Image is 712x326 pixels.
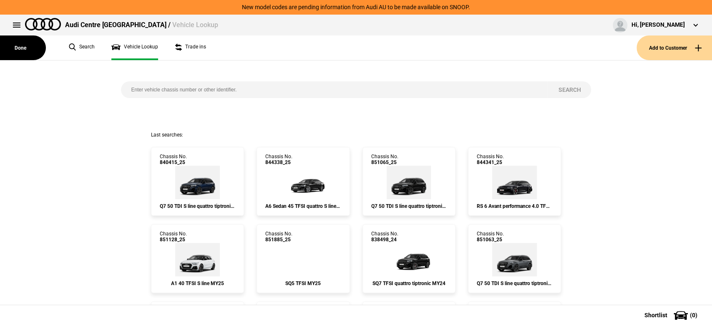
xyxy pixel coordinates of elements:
span: 851885_25 [265,237,292,243]
img: Audi_4A5RRA_25_UB_R5R5_WC7_4ZP_5MK_6FA_(Nadin:_4ZP_5MK_6FA_C78_WC7)_ext.png [492,166,537,199]
div: Q7 50 TDI S line quattro tiptronic MY25 [160,203,235,209]
span: Last searches: [151,132,183,138]
span: 851063_25 [477,237,504,243]
div: A6 Sedan 45 TFSI quattro S line MY25 [265,203,341,209]
img: Audi_4MQCN2_25_EI_D6D6_WC7_PAH_54K_(Nadin:_54K_C88_PAH_SC4_WC7)_ext.png [175,166,220,199]
span: 838498_24 [371,237,398,243]
span: 851128_25 [160,237,187,243]
div: Chassis No. [160,231,187,243]
span: ( 0 ) [690,312,697,318]
span: 840415_25 [160,159,187,165]
span: Vehicle Lookup [172,21,218,29]
div: Q7 50 TDI S line quattro tiptronic MY25 [371,203,447,209]
img: Audi_4MQSW1_24_EI_0E0E_4ZP_1D1_PAH_6FJ_(Nadin:_1D1_4ZP_6FJ_C87_PAH_S2D_YJZ)_ext.png [384,243,434,276]
div: RS 6 Avant performance 4.0 TFSI quattro MY25 [477,203,552,209]
div: SQ7 TFSI quattro tiptronic MY24 [371,281,447,286]
button: Add to Customer [637,35,712,60]
span: 851065_25 [371,159,398,165]
div: SQ5 TFSI MY25 [265,281,341,286]
div: Chassis No. [371,154,398,166]
div: Hi, [PERSON_NAME] [631,21,685,29]
div: Audi Centre [GEOGRAPHIC_DATA] / [65,20,218,30]
span: Shortlist [644,312,667,318]
img: Audi_4MQCN2_25_EI_6Y6Y_PAH_WC7_54K_(Nadin:_54K_C95_PAH_WC7)_ext.png [492,243,537,276]
a: Trade ins [175,35,206,60]
a: Search [69,35,95,60]
div: Chassis No. [477,231,504,243]
div: Chassis No. [160,154,187,166]
img: Audi_GBACFG_25_ZV_2Y0E_4ZD_6H4_CV1_6FB_(Nadin:_4ZD_6FB_6H4_C43_CV1)_ext.png [175,243,220,276]
input: Enter vehicle chassis number or other identifier. [121,81,548,98]
div: Chassis No. [371,231,398,243]
button: Shortlist(0) [632,305,712,326]
span: 844338_25 [265,159,292,165]
div: Chassis No. [265,231,292,243]
button: Search [548,81,591,98]
div: Q7 50 TDI S line quattro tiptronic MY25 [477,281,552,286]
img: Audi_4A2C7Y_25_MZ_0E0E_WA2_PXC_N2R_5TG_WQS_F57_(Nadin:_5TG_C77_F57_N2R_PXC_WA2_WQS)_ext.png [278,166,328,199]
img: audi.png [25,18,61,30]
div: Chassis No. [265,154,292,166]
div: A1 40 TFSI S line MY25 [160,281,235,286]
img: Audi_4MQCN2_25_EI_0E0E_PAH_WA7_WC7_N0Q_54K_(Nadin:_54K_C95_N0Q_PAH_WA7_WC7)_ext.png [387,166,431,199]
span: 844341_25 [477,159,504,165]
a: Vehicle Lookup [111,35,158,60]
div: Chassis No. [477,154,504,166]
